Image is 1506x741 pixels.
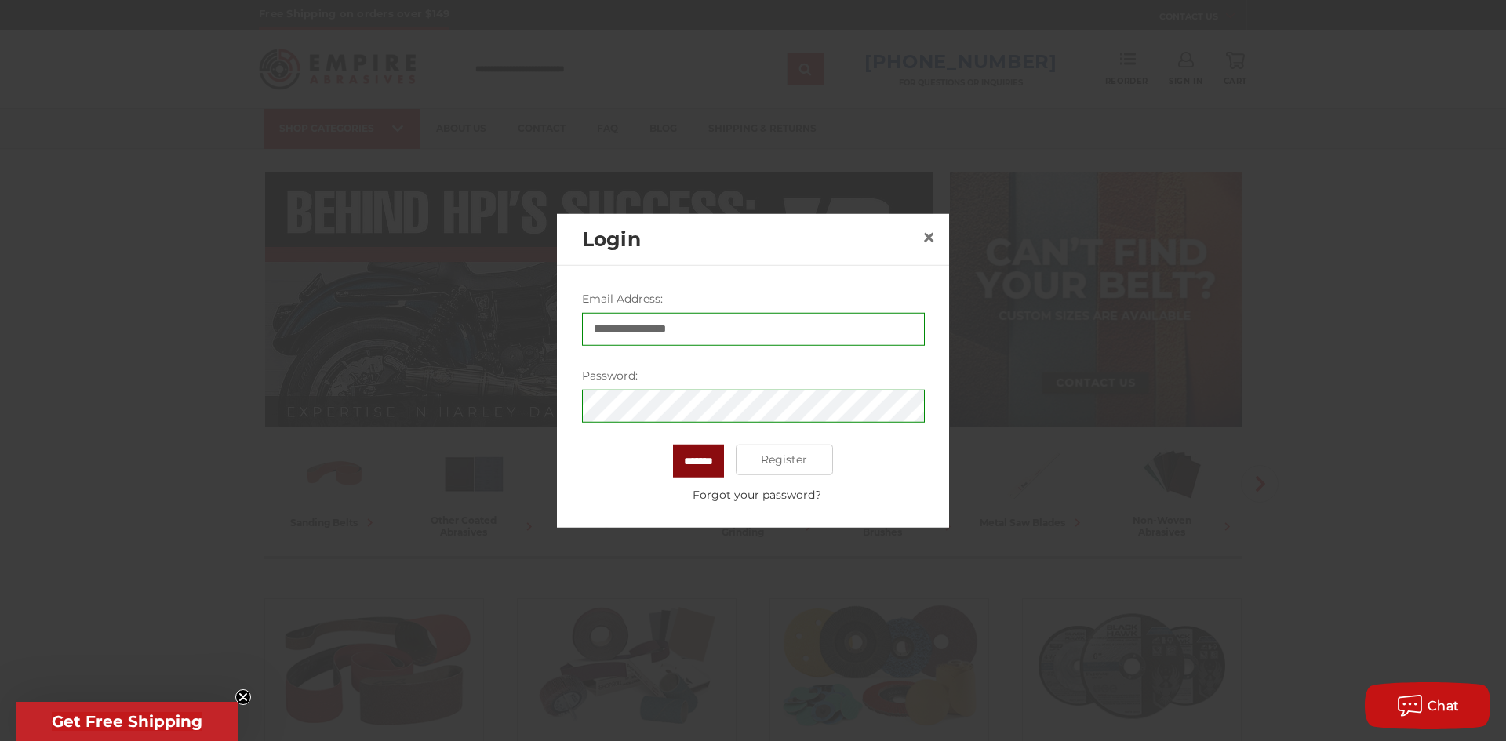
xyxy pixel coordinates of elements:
button: Chat [1365,682,1490,729]
div: Get Free ShippingClose teaser [16,702,238,741]
a: Forgot your password? [590,486,924,503]
span: Get Free Shipping [52,712,202,731]
a: Close [916,225,941,250]
span: × [922,222,936,252]
button: Close teaser [235,689,251,705]
a: Register [736,444,834,475]
label: Email Address: [582,290,925,307]
span: Chat [1428,699,1460,714]
label: Password: [582,367,925,383]
h2: Login [582,224,916,254]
